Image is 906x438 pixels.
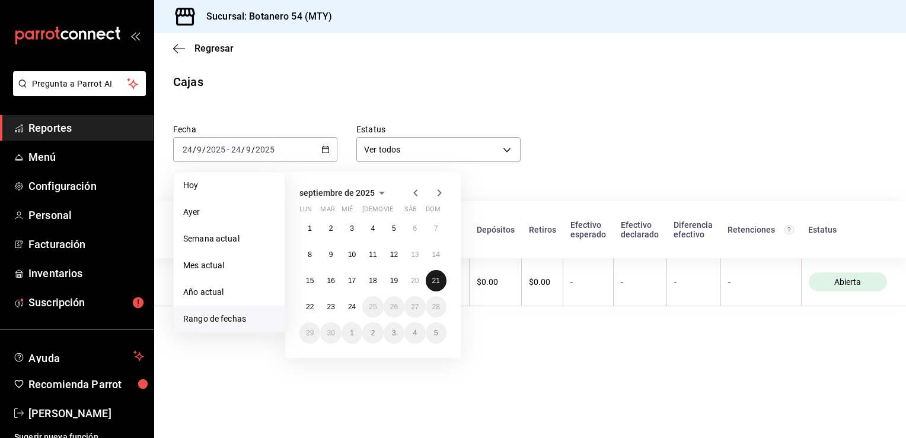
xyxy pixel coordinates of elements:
[432,250,440,259] abbr: 14 de septiembre de 2025
[299,188,375,198] span: septiembre de 2025
[342,218,362,239] button: 3 de septiembre de 2025
[404,218,425,239] button: 6 de septiembre de 2025
[28,405,144,421] span: [PERSON_NAME]
[621,277,659,287] div: -
[384,205,393,218] abbr: viernes
[202,145,206,154] span: /
[348,250,356,259] abbr: 10 de septiembre de 2025
[371,224,375,233] abbr: 4 de septiembre de 2025
[432,303,440,311] abbr: 28 de septiembre de 2025
[183,259,275,272] span: Mes actual
[227,145,229,154] span: -
[808,225,887,234] div: Estatus
[306,329,314,337] abbr: 29 de septiembre de 2025
[13,71,146,96] button: Pregunta a Parrot AI
[193,145,196,154] span: /
[320,244,341,265] button: 9 de septiembre de 2025
[320,322,341,344] button: 30 de septiembre de 2025
[299,218,320,239] button: 1 de septiembre de 2025
[384,296,404,318] button: 26 de septiembre de 2025
[299,244,320,265] button: 8 de septiembre de 2025
[183,206,275,218] span: Ayer
[413,224,417,233] abbr: 6 de septiembre de 2025
[183,313,275,325] span: Rango de fechas
[299,270,320,291] button: 15 de septiembre de 2025
[299,296,320,318] button: 22 de septiembre de 2025
[327,329,334,337] abbr: 30 de septiembre de 2025
[182,145,193,154] input: --
[28,236,144,252] span: Facturación
[404,322,425,344] button: 4 de octubre de 2025
[362,244,383,265] button: 11 de septiembre de 2025
[434,224,438,233] abbr: 7 de septiembre de 2025
[426,244,446,265] button: 14 de septiembre de 2025
[529,225,556,234] div: Retiros
[299,205,312,218] abbr: lunes
[183,233,275,245] span: Semana actual
[477,225,515,234] div: Depósitos
[362,205,432,218] abbr: jueves
[348,303,356,311] abbr: 24 de septiembre de 2025
[28,207,144,223] span: Personal
[432,277,440,285] abbr: 21 de septiembre de 2025
[413,329,417,337] abbr: 4 de octubre de 2025
[342,270,362,291] button: 17 de septiembre de 2025
[299,322,320,344] button: 29 de septiembre de 2025
[356,137,521,162] div: Ver todos
[8,86,146,99] a: Pregunta a Parrot AI
[728,225,794,234] div: Retenciones
[299,186,389,200] button: septiembre de 2025
[342,244,362,265] button: 10 de septiembre de 2025
[342,322,362,344] button: 1 de octubre de 2025
[350,224,354,233] abbr: 3 de septiembre de 2025
[130,31,140,40] button: open_drawer_menu
[621,220,659,239] div: Efectivo declarado
[327,303,334,311] abbr: 23 de septiembre de 2025
[390,303,398,311] abbr: 26 de septiembre de 2025
[350,329,354,337] abbr: 1 de octubre de 2025
[570,277,606,287] div: -
[570,220,607,239] div: Efectivo esperado
[245,145,251,154] input: --
[404,296,425,318] button: 27 de septiembre de 2025
[369,277,377,285] abbr: 18 de septiembre de 2025
[362,322,383,344] button: 2 de octubre de 2025
[411,250,419,259] abbr: 13 de septiembre de 2025
[173,43,234,54] button: Regresar
[308,250,312,259] abbr: 8 de septiembre de 2025
[327,277,334,285] abbr: 16 de septiembre de 2025
[183,179,275,192] span: Hoy
[369,303,377,311] abbr: 25 de septiembre de 2025
[28,294,144,310] span: Suscripción
[426,296,446,318] button: 28 de septiembre de 2025
[342,296,362,318] button: 24 de septiembre de 2025
[308,224,312,233] abbr: 1 de septiembre de 2025
[320,270,341,291] button: 16 de septiembre de 2025
[362,218,383,239] button: 4 de septiembre de 2025
[206,145,226,154] input: ----
[404,205,417,218] abbr: sábado
[28,120,144,136] span: Reportes
[426,322,446,344] button: 5 de octubre de 2025
[28,349,129,363] span: Ayuda
[197,9,333,24] h3: Sucursal: Botanero 54 (MTY)
[251,145,255,154] span: /
[348,277,356,285] abbr: 17 de septiembre de 2025
[674,220,713,239] div: Diferencia efectivo
[728,277,794,287] div: -
[342,205,353,218] abbr: miércoles
[241,145,245,154] span: /
[384,270,404,291] button: 19 de septiembre de 2025
[362,296,383,318] button: 25 de septiembre de 2025
[306,303,314,311] abbr: 22 de septiembre de 2025
[173,125,337,134] label: Fecha
[196,145,202,154] input: --
[28,376,144,392] span: Recomienda Parrot
[362,270,383,291] button: 18 de septiembre de 2025
[411,303,419,311] abbr: 27 de septiembre de 2025
[329,224,333,233] abbr: 2 de septiembre de 2025
[320,218,341,239] button: 2 de septiembre de 2025
[477,277,514,287] div: $0.00
[390,277,398,285] abbr: 19 de septiembre de 2025
[384,244,404,265] button: 12 de septiembre de 2025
